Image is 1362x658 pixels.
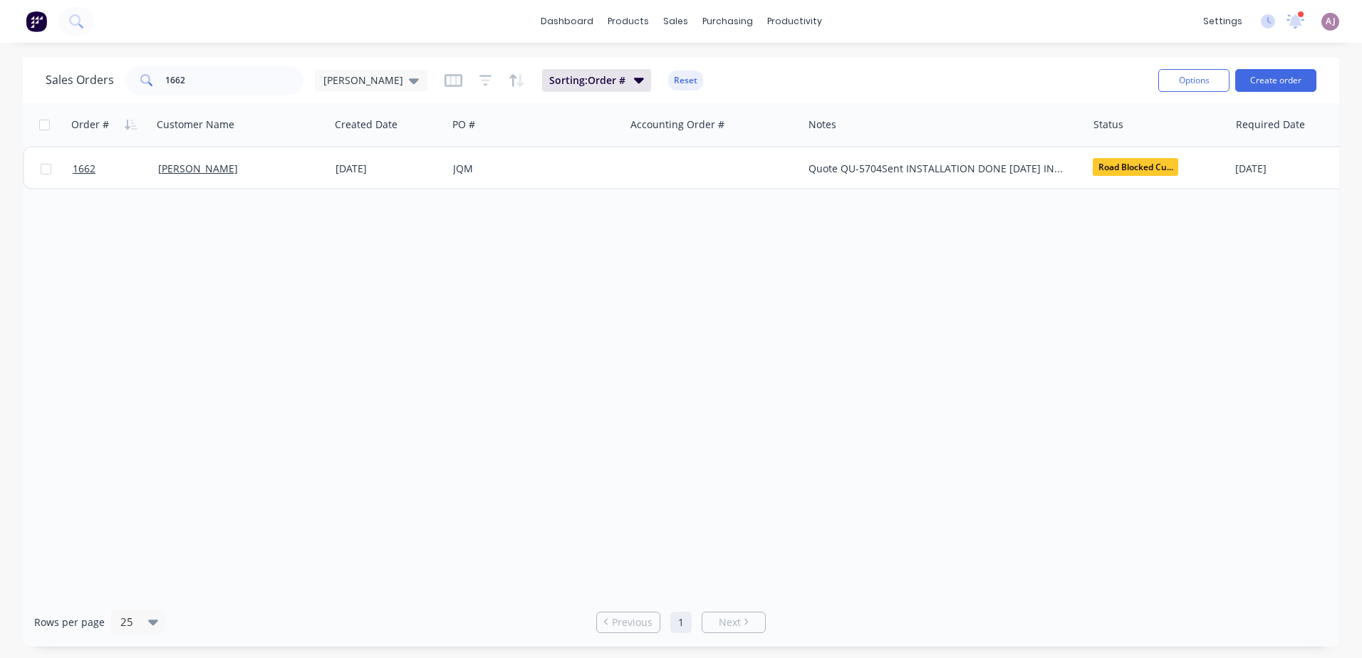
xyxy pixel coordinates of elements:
div: Created Date [335,117,397,132]
div: settings [1196,11,1249,32]
h1: Sales Orders [46,73,114,87]
span: AJ [1326,15,1336,28]
ul: Pagination [591,612,771,633]
div: Status [1093,117,1123,132]
div: Customer Name [157,117,234,132]
div: sales [656,11,695,32]
div: Notes [809,117,836,132]
div: [DATE] [1235,162,1348,176]
div: products [601,11,656,32]
div: Quote QU-5704Sent INSTALLATION DONE [DATE] INV-8717 WS13374 [809,162,1068,176]
button: Create order [1235,69,1316,92]
div: Order # [71,117,109,132]
a: Previous page [597,615,660,630]
span: Road Blocked Cu... [1093,158,1178,176]
a: 1662 [73,147,158,190]
input: Search... [165,66,304,95]
button: Sorting:Order # [542,69,651,92]
span: 1662 [73,162,95,176]
a: Page 1 is your current page [670,612,692,633]
span: Sorting: Order # [549,73,625,88]
a: dashboard [534,11,601,32]
div: [DATE] [336,162,442,176]
a: Next page [702,615,765,630]
div: productivity [760,11,829,32]
div: purchasing [695,11,760,32]
img: Factory [26,11,47,32]
button: Reset [668,70,703,90]
div: Required Date [1236,117,1305,132]
div: PO # [452,117,475,132]
div: JQM [453,162,611,176]
div: Accounting Order # [630,117,724,132]
a: [PERSON_NAME] [158,162,238,175]
button: Options [1158,69,1230,92]
span: Rows per page [34,615,105,630]
span: Previous [612,615,653,630]
span: Next [719,615,741,630]
span: [PERSON_NAME] [323,73,403,88]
